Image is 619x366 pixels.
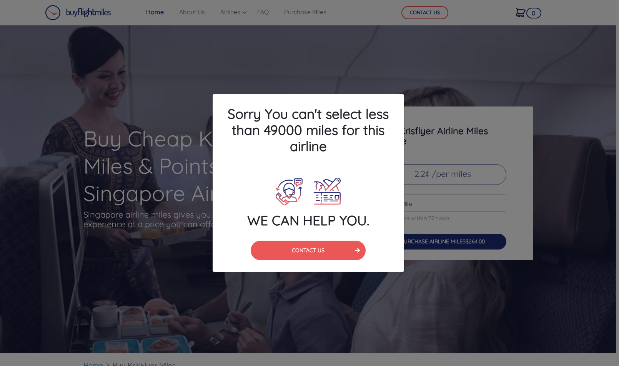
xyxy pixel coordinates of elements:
[213,94,404,166] h4: Sorry You can't select less than 49000 miles for this airline
[251,246,366,254] a: CONTACT US
[313,178,341,205] img: Plane Ticket
[251,241,366,260] button: CONTACT US
[276,178,303,205] img: Call
[213,212,404,228] h4: WE CAN HELP YOU.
